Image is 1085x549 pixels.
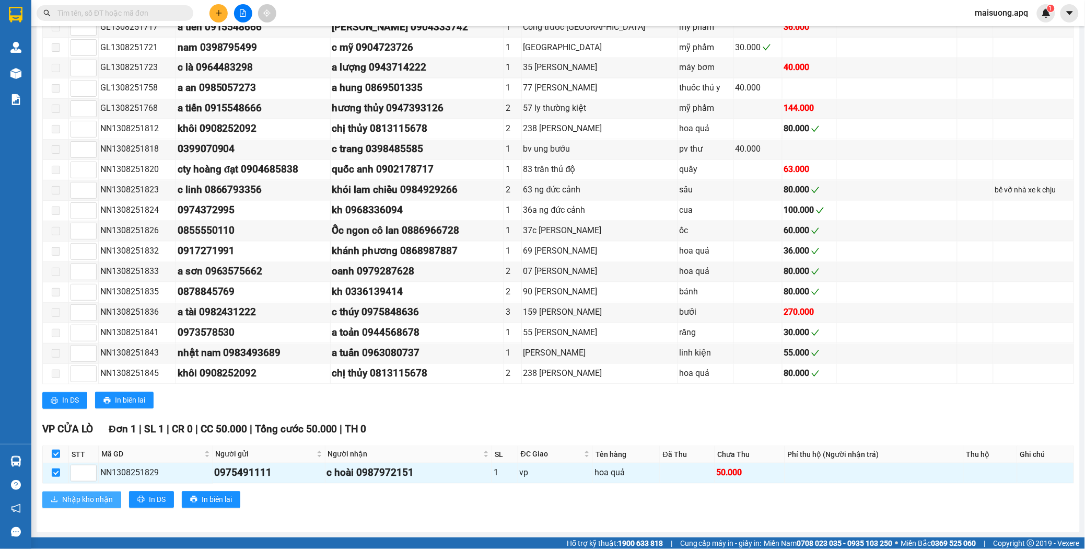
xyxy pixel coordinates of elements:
span: copyright [1027,540,1034,547]
strong: CHUYỂN PHÁT NHANH AN PHÚ QUÝ [30,8,105,42]
span: In DS [149,494,166,506]
div: NN1308251820 [100,163,174,176]
div: GL1308251768 [100,102,174,115]
div: c là 0964483298 [178,60,329,76]
div: nhật nam 0983493689 [178,346,329,361]
span: ĐC Giao [521,449,582,460]
div: NN1308251833 [100,265,174,278]
strong: 1900 633 818 [618,539,663,547]
div: bánh [680,285,732,299]
img: logo-vxr [9,7,22,22]
div: a tuấn 0963080737 [332,346,503,361]
div: vp [520,466,591,479]
div: mỹ phẩm [680,102,732,115]
div: bưởi [680,306,732,319]
td: GL1308251717 [99,17,176,38]
div: 2 [506,367,520,380]
div: 30.000 [784,326,835,339]
span: check [811,329,820,337]
div: c trang 0398485585 [332,142,503,157]
span: Nhập kho nhận [62,494,113,506]
span: check [763,43,771,52]
div: 0399070904 [178,142,329,157]
div: 50.000 [717,466,783,479]
div: 55.000 [784,347,835,360]
div: 1 [506,61,520,74]
button: downloadNhập kho nhận [42,491,121,508]
button: printerIn biên lai [182,491,240,508]
span: plus [215,9,223,17]
div: 1 [506,204,520,217]
div: a lượng 0943714222 [332,60,503,76]
th: Đã Thu [660,446,715,463]
th: SL [492,446,518,463]
span: CR 0 [172,424,193,436]
div: 2 [506,265,520,278]
div: 36.000 [784,245,835,258]
div: 1 [506,347,520,360]
div: 2 [506,102,520,115]
div: pv thư [680,143,732,156]
div: 35 [PERSON_NAME] [523,61,676,74]
td: NN1308251832 [99,242,176,262]
div: 60.000 [784,224,835,237]
div: a tiến 0915548666 [178,101,329,117]
th: Tên hàng [593,446,660,463]
div: 40.000 [784,61,835,74]
div: 238 [PERSON_NAME] [523,122,676,135]
td: GL1308251768 [99,99,176,119]
div: NN1308251823 [100,184,174,197]
td: NN1308251824 [99,201,176,221]
th: Phí thu hộ (Người nhận trả) [785,446,964,463]
span: check [811,370,820,378]
div: ốc [680,224,732,237]
div: mỹ phẩm [680,20,732,33]
div: NN1308251843 [100,347,174,360]
th: Thu hộ [964,446,1018,463]
div: khánh phương 0868987887 [332,244,503,259]
button: caret-down [1060,4,1079,22]
div: 100.000 [784,204,835,217]
div: linh kiện [680,347,732,360]
span: check [811,349,820,358]
div: Ốc ngon cô lan 0886966728 [332,223,503,239]
div: 83 trần thủ độ [523,163,676,176]
div: NN1308251832 [100,245,174,258]
div: nam 0398795499 [178,40,329,55]
img: solution-icon [10,94,21,105]
div: NN1308251841 [100,326,174,339]
span: [GEOGRAPHIC_DATA], [GEOGRAPHIC_DATA] ↔ [GEOGRAPHIC_DATA] [26,44,106,80]
span: Tổng cước 50.000 [255,424,337,436]
span: printer [190,496,197,504]
div: 1 [506,41,520,54]
div: 1 [506,20,520,33]
button: aim [258,4,276,22]
span: printer [103,397,111,405]
div: a tài 0982431222 [178,305,329,321]
div: 37c [PERSON_NAME] [523,224,676,237]
button: printerIn DS [129,491,174,508]
div: 238 [PERSON_NAME] [523,367,676,380]
div: GL1308251723 [100,61,174,74]
div: quầy [680,163,732,176]
button: printerIn DS [42,392,87,409]
div: 36a ng đức cảnh [523,204,676,217]
td: NN1308251835 [99,282,176,303]
th: Ghi chú [1018,446,1074,463]
img: warehouse-icon [10,456,21,467]
img: icon-new-feature [1042,8,1051,18]
span: check [811,288,820,296]
td: GL1308251721 [99,38,176,58]
div: máy bơm [680,61,732,74]
th: STT [69,446,99,463]
div: hoa quả [680,122,732,135]
div: a hung 0869501335 [332,81,503,96]
div: hoa quả [680,265,732,278]
div: 55 [PERSON_NAME] [523,326,676,339]
div: 0973578530 [178,325,329,341]
input: Tìm tên, số ĐT hoặc mã đơn [57,7,181,19]
div: mỹ phẩm [680,41,732,54]
td: NN1308251820 [99,160,176,180]
td: NN1308251843 [99,344,176,364]
td: GL1308251758 [99,78,176,99]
